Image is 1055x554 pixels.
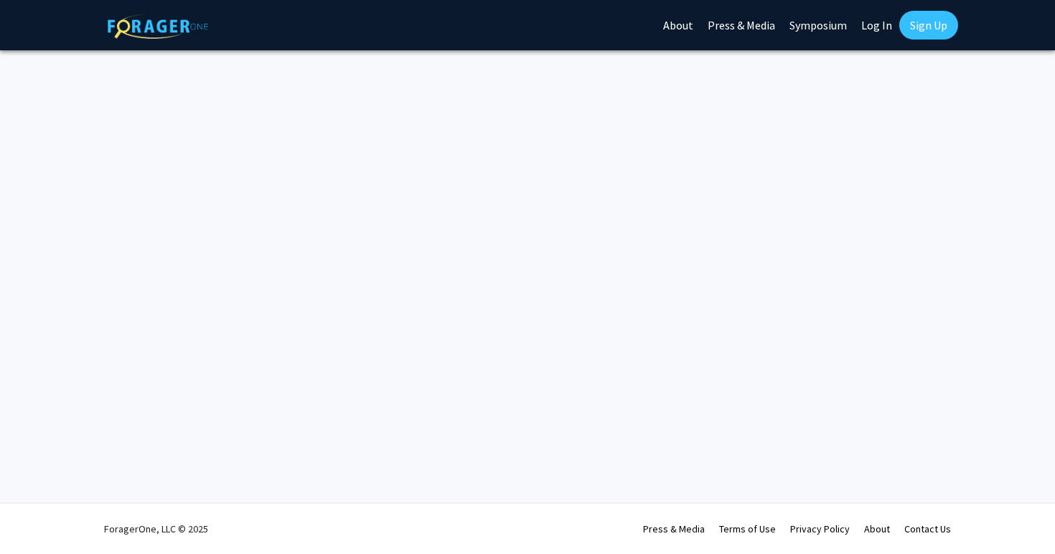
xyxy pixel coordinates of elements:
img: ForagerOne Logo [108,14,208,39]
a: Terms of Use [719,522,776,535]
a: Contact Us [904,522,951,535]
a: Sign Up [899,11,958,40]
div: ForagerOne, LLC © 2025 [104,504,208,554]
a: Privacy Policy [790,522,850,535]
a: Press & Media [643,522,705,535]
a: About [864,522,890,535]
